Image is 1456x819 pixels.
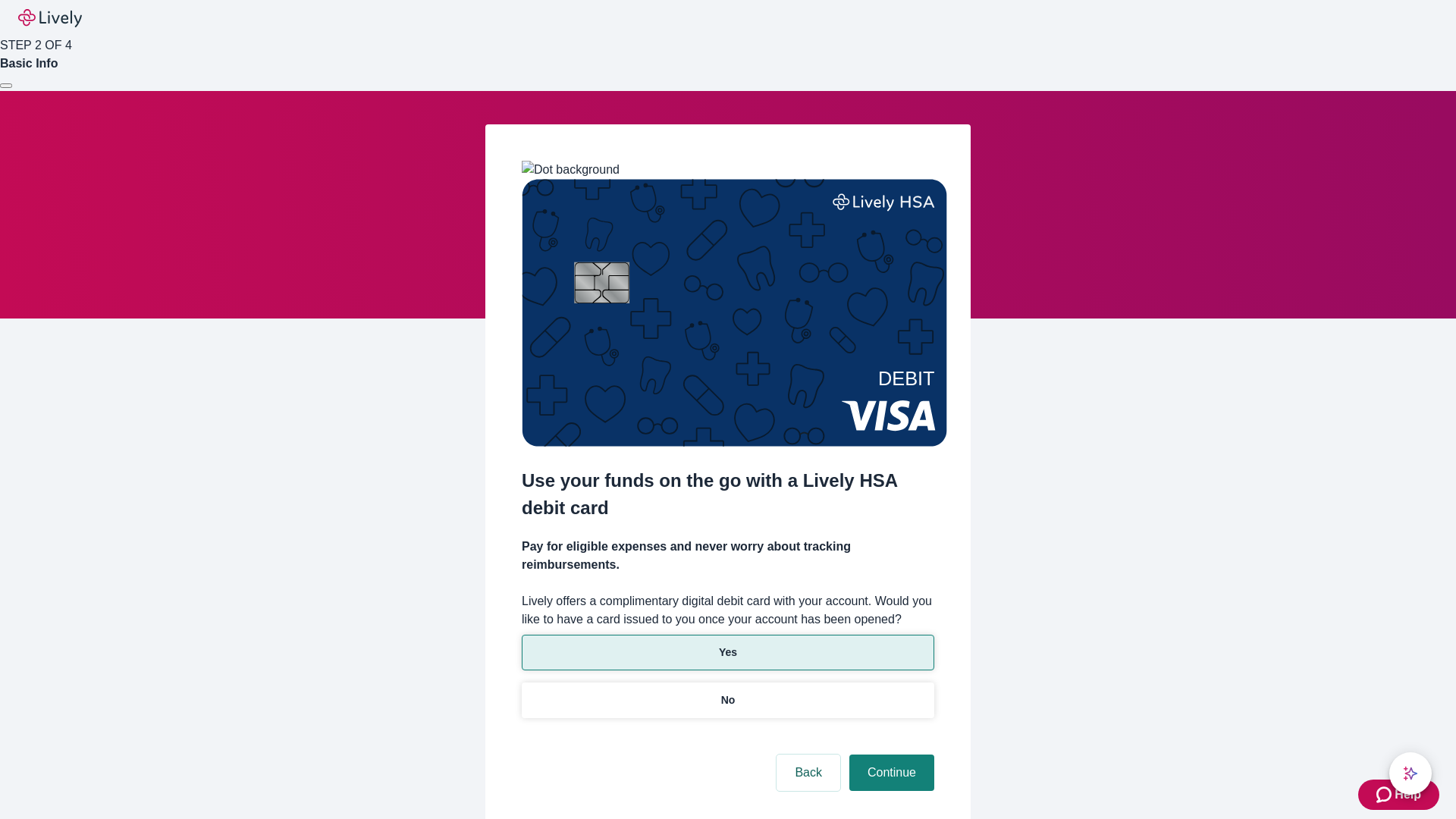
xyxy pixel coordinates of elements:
[777,755,840,791] button: Back
[719,645,737,661] p: Yes
[721,692,736,708] p: No
[522,161,620,179] img: Dot background
[522,682,934,718] button: No
[1395,786,1421,804] span: Help
[1358,780,1439,810] button: Zendesk support iconHelp
[18,9,82,27] img: Lively
[1376,786,1395,804] svg: Zendesk support icon
[522,538,934,574] h4: Pay for eligible expenses and never worry about tracking reimbursements.
[522,635,934,670] button: Yes
[849,755,934,791] button: Continue
[522,179,947,447] img: Debit card
[1403,766,1418,781] svg: Lively AI Assistant
[1389,752,1432,795] button: chat
[522,592,934,629] label: Lively offers a complimentary digital debit card with your account. Would you like to have a card...
[522,467,934,522] h2: Use your funds on the go with a Lively HSA debit card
